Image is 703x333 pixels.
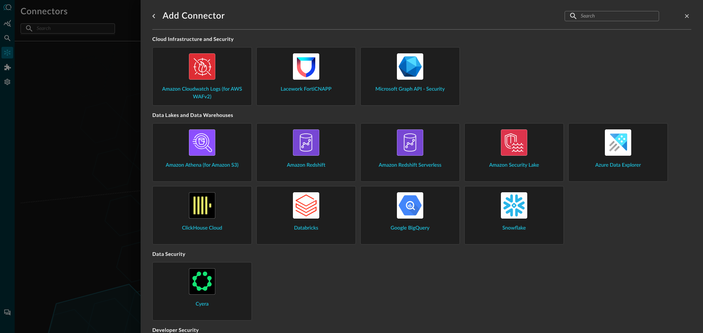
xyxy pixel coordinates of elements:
[163,10,225,22] h1: Add Connector
[501,129,527,156] img: AWSSecurityLake.svg
[152,35,691,47] h5: Cloud Infrastructure and Security
[189,192,215,219] img: ClickHouse.svg
[182,224,222,232] span: ClickHouse Cloud
[281,86,332,93] span: Lacework FortiCNAPP
[152,111,691,123] h5: Data Lakes and Data Warehouses
[581,9,642,23] input: Search
[293,192,319,219] img: Databricks.svg
[397,53,423,80] img: MicrosoftGraph.svg
[397,129,423,156] img: AWSRedshift.svg
[605,129,631,156] img: AzureDataExplorer.svg
[489,162,539,169] span: Amazon Security Lake
[152,250,691,262] h5: Data Security
[502,224,526,232] span: Snowflake
[196,300,209,308] span: Cyera
[189,53,215,80] img: AWSCloudWatchLogs.svg
[148,10,160,22] button: go back
[379,162,441,169] span: Amazon Redshift Serverless
[375,86,445,93] span: Microsoft Graph API - Security
[293,129,319,156] img: AWSRedshift.svg
[595,162,641,169] span: Azure Data Explorer
[294,224,318,232] span: Databricks
[189,129,215,156] img: AWSAthena.svg
[391,224,429,232] span: Google BigQuery
[159,86,246,101] span: Amazon Cloudwatch Logs (for AWS WAFv2)
[287,162,325,169] span: Amazon Redshift
[682,12,691,20] button: close-drawer
[189,268,215,295] img: Cyera.svg
[397,192,423,219] img: GoogleBigQuery.svg
[501,192,527,219] img: Snowflake.svg
[293,53,319,80] img: LaceworkFortiCnapp.svg
[166,162,239,169] span: Amazon Athena (for Amazon S3)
